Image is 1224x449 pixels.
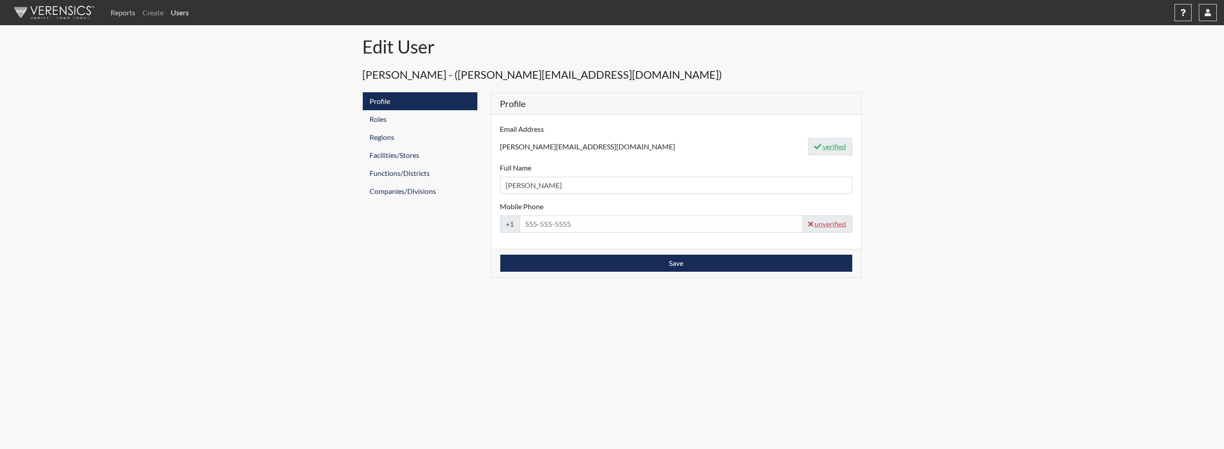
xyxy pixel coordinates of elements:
[500,255,852,272] button: Save
[363,146,477,164] a: Facilities/Stores
[363,182,477,200] a: Companies/Divisions
[363,92,477,110] a: Profile
[821,141,846,152] abbr: This email address has been verified by its owner.
[363,36,862,58] h1: Edit User
[167,4,192,22] a: Users
[500,124,544,135] label: Email Address
[363,128,477,146] a: Regions
[491,93,861,115] h5: Profile
[363,110,477,128] a: Roles
[139,4,167,22] a: Create
[813,219,846,229] abbr: This mobile phone number has not been verified by its owner.
[520,216,803,233] input: 555-555-5555
[500,201,544,212] label: Mobile Phone
[500,216,520,233] span: +1
[363,164,477,182] a: Functions/Districts
[500,177,852,194] input: Full Name
[107,4,139,22] a: Reports
[363,61,862,89] h4: [PERSON_NAME] - ([PERSON_NAME][EMAIL_ADDRESS][DOMAIN_NAME])
[500,162,532,173] label: Full Name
